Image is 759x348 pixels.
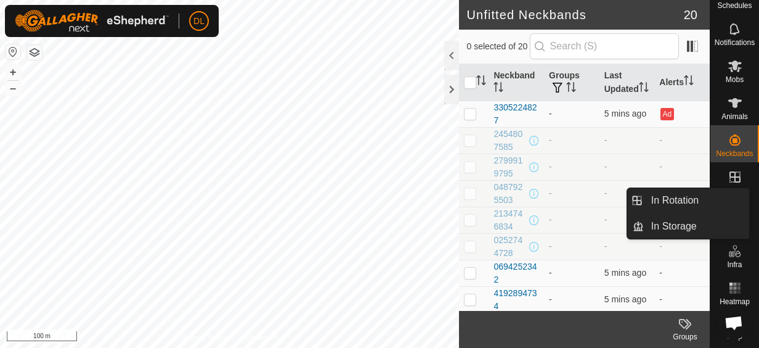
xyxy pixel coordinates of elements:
td: - [654,127,710,154]
span: - [604,241,607,251]
td: - [654,260,710,286]
span: - [604,188,607,198]
a: Contact Us [241,332,278,343]
td: - [654,286,710,313]
a: In Rotation [644,188,749,213]
button: Reset Map [6,44,20,59]
span: Neckbands [716,150,753,157]
div: 0694252342 [493,260,539,286]
img: Gallagher Logo [15,10,169,32]
span: VPs [728,187,741,194]
span: In Storage [651,219,697,234]
td: - [544,101,599,127]
li: In Rotation [627,188,749,213]
p-sorticon: Activate to sort [566,84,576,94]
span: 0 selected of 20 [466,40,529,53]
td: - [544,180,599,207]
div: 2134746834 [493,207,527,233]
td: - [654,233,710,260]
div: 4192894734 [493,287,539,313]
p-sorticon: Activate to sort [493,84,503,94]
td: - [544,207,599,233]
th: Alerts [654,64,710,101]
span: Infra [727,261,742,268]
span: 20 [684,6,697,24]
div: Open chat [717,306,750,339]
div: Groups [660,331,710,342]
td: - [654,180,710,207]
input: Search (S) [530,33,679,59]
span: - [604,135,607,145]
td: - [544,286,599,313]
div: 2454807585 [493,128,527,154]
span: Notifications [715,39,755,46]
td: - [544,154,599,180]
span: In Rotation [651,193,699,208]
td: - [544,127,599,154]
span: 22 Sept 2025, 3:31 pm [604,294,646,304]
p-sorticon: Activate to sort [476,77,486,87]
span: - [604,215,607,225]
div: 0487925503 [493,181,527,207]
p-sorticon: Activate to sort [684,77,694,87]
span: 22 Sept 2025, 3:31 pm [604,268,646,278]
span: DL [193,15,205,28]
div: 3305224827 [493,101,539,127]
button: Map Layers [27,45,42,60]
a: Help [710,310,759,345]
span: Animals [721,113,748,120]
span: - [604,162,607,172]
h2: Unfitted Neckbands [466,7,683,22]
span: 22 Sept 2025, 3:31 pm [604,109,646,118]
span: Heatmap [720,298,750,305]
td: - [544,233,599,260]
th: Neckband [489,64,544,101]
p-sorticon: Activate to sort [639,84,649,94]
th: Groups [544,64,599,101]
th: Last Updated [599,64,655,101]
span: Help [727,333,742,340]
span: Mobs [726,76,744,83]
a: Privacy Policy [181,332,227,343]
div: 2799919795 [493,154,527,180]
button: + [6,65,20,80]
button: – [6,81,20,96]
a: In Storage [644,214,749,239]
td: - [654,154,710,180]
td: - [544,260,599,286]
button: Ad [660,108,674,120]
li: In Storage [627,214,749,239]
div: 0252744728 [493,234,527,260]
span: Schedules [717,2,752,9]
